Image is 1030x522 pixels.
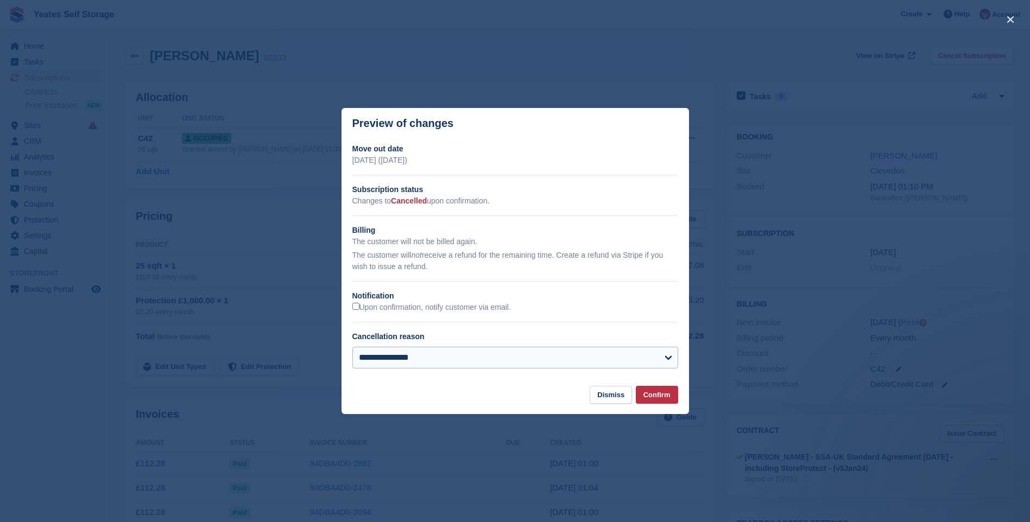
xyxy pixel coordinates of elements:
input: Upon confirmation, notify customer via email. [352,303,359,310]
h2: Move out date [352,143,678,155]
button: close [1002,11,1019,28]
p: Changes to upon confirmation. [352,195,678,207]
em: not [411,251,421,259]
span: Cancelled [391,196,427,205]
button: Confirm [636,386,678,404]
p: The customer will not be billed again. [352,236,678,247]
p: [DATE] ([DATE]) [352,155,678,166]
p: The customer will receive a refund for the remaining time. Create a refund via Stripe if you wish... [352,250,678,272]
p: Preview of changes [352,117,454,130]
label: Upon confirmation, notify customer via email. [352,303,511,313]
label: Cancellation reason [352,332,425,341]
h2: Billing [352,225,678,236]
h2: Notification [352,290,678,302]
button: Dismiss [590,386,632,404]
h2: Subscription status [352,184,678,195]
